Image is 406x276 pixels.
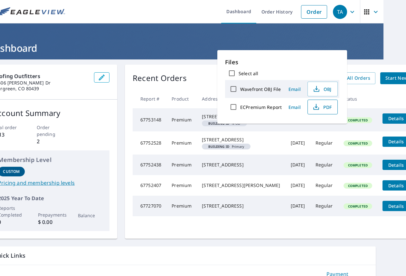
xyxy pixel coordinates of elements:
[133,108,166,131] td: 67753148
[3,169,20,174] p: Custom
[286,155,310,175] td: [DATE]
[344,204,372,209] span: Completed
[287,104,302,110] span: Email
[333,5,347,19] div: TA
[78,212,105,219] p: Balance
[38,218,65,226] p: $ 0.00
[344,163,372,167] span: Completed
[225,58,339,67] p: Files
[386,203,406,209] span: Details
[240,86,281,92] label: Wavefront OBJ File
[310,196,338,216] td: Regular
[286,175,310,196] td: [DATE]
[310,175,338,196] td: Regular
[386,162,406,168] span: Details
[307,100,338,114] button: PDF
[312,85,332,93] span: OBJ
[208,122,229,125] em: Building ID
[133,155,166,175] td: 67752438
[287,86,302,92] span: Email
[202,182,280,189] div: [STREET_ADDRESS][PERSON_NAME]
[133,131,166,155] td: 67752528
[239,70,258,76] label: Select all
[335,74,370,82] span: View All Orders
[133,72,187,84] p: Recent Orders
[133,196,166,216] td: 67727070
[344,141,372,146] span: Completed
[37,124,66,138] p: Order pending
[166,196,197,216] td: Premium
[307,82,338,96] button: OBJ
[166,108,197,131] td: Premium
[204,145,248,148] span: Primary
[301,5,327,19] a: Order
[202,162,280,168] div: [STREET_ADDRESS]
[344,118,372,122] span: Completed
[204,122,244,125] span: N OB
[202,203,280,209] div: [STREET_ADDRESS]
[197,89,285,108] th: Address
[133,175,166,196] td: 67752407
[284,102,305,112] button: Email
[386,115,406,121] span: Details
[38,211,65,218] p: Prepayments
[133,89,166,108] th: Report #
[310,131,338,155] td: Regular
[208,145,229,148] em: Building ID
[312,103,332,111] span: PDF
[330,72,375,84] a: View All Orders
[166,131,197,155] td: Premium
[286,131,310,155] td: [DATE]
[166,175,197,196] td: Premium
[386,138,406,145] span: Details
[37,138,66,145] p: 2
[338,89,377,108] th: Status
[202,113,280,120] div: [STREET_ADDRESS]
[202,137,280,143] div: [STREET_ADDRESS]
[166,155,197,175] td: Premium
[240,104,282,110] label: ECPremium Report
[310,155,338,175] td: Regular
[344,183,372,188] span: Completed
[386,183,406,189] span: Details
[284,84,305,94] button: Email
[286,196,310,216] td: [DATE]
[166,89,197,108] th: Product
